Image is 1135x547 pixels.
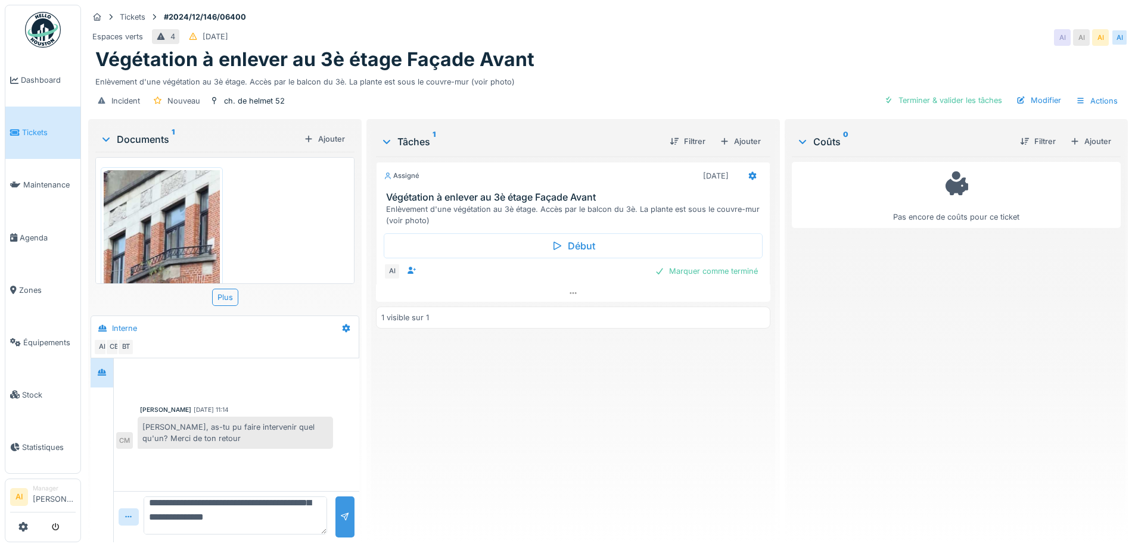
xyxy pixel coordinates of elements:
[140,405,191,414] div: [PERSON_NAME]
[117,339,134,355] div: BT
[843,135,848,149] sup: 0
[95,71,1121,87] div: Enlèvement d'une végétation au 3è étage. Accès par le balcon du 3è. La plante est sous le couvre-...
[299,131,350,147] div: Ajouter
[1073,29,1090,46] div: AI
[116,432,133,449] div: CM
[167,95,200,107] div: Nouveau
[23,179,76,190] span: Maintenance
[120,11,145,23] div: Tickets
[10,484,76,512] a: AI Manager[PERSON_NAME]
[650,263,763,279] div: Marquer comme terminé
[33,484,76,510] li: [PERSON_NAME]
[21,74,76,86] span: Dashboard
[1071,92,1123,110] div: Actions
[10,488,28,506] li: AI
[1111,29,1128,46] div: AI
[665,133,710,149] div: Filtrer
[105,339,122,355] div: CB
[5,54,80,107] a: Dashboard
[384,263,400,280] div: AI
[1015,133,1061,149] div: Filtrer
[25,12,61,48] img: Badge_color-CXgf-gQk.svg
[22,389,76,401] span: Stock
[172,132,175,146] sup: 1
[224,95,285,107] div: ch. de helmet 52
[111,95,140,107] div: Incident
[22,442,76,453] span: Statistiques
[381,312,429,323] div: 1 visible sur 1
[23,337,76,348] span: Équipements
[19,285,76,296] span: Zones
[159,11,251,23] strong: #2024/12/146/06400
[5,264,80,316] a: Zones
[100,132,299,146] div: Documents
[1012,92,1066,108] div: Modifier
[1065,133,1116,149] div: Ajouter
[194,405,229,414] div: [DATE] 11:14
[386,204,764,226] div: Enlèvement d'une végétation au 3è étage. Accès par le balcon du 3è. La plante est sous le couvre-...
[1054,29,1071,46] div: AI
[5,211,80,264] a: Agenda
[170,31,175,42] div: 4
[5,421,80,473] a: Statistiques
[138,417,333,449] div: [PERSON_NAME], as-tu pu faire intervenir quel qu'un? Merci de ton retour
[104,170,220,376] img: u30hyidgr4wh3edhh1oedel6zc2x
[5,107,80,159] a: Tickets
[33,484,76,493] div: Manager
[879,92,1007,108] div: Terminer & valider les tâches
[433,135,436,149] sup: 1
[95,48,534,71] h1: Végétation à enlever au 3è étage Façade Avant
[800,167,1113,223] div: Pas encore de coûts pour ce ticket
[5,368,80,421] a: Stock
[703,170,729,182] div: [DATE]
[112,323,137,334] div: Interne
[92,31,143,42] div: Espaces verts
[1092,29,1109,46] div: AI
[203,31,228,42] div: [DATE]
[20,232,76,243] span: Agenda
[797,135,1010,149] div: Coûts
[5,316,80,368] a: Équipements
[22,127,76,138] span: Tickets
[381,135,660,149] div: Tâches
[384,233,762,258] div: Début
[386,192,764,203] h3: Végétation à enlever au 3è étage Façade Avant
[5,159,80,211] a: Maintenance
[715,133,766,149] div: Ajouter
[94,339,110,355] div: AI
[212,289,238,306] div: Plus
[384,171,419,181] div: Assigné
